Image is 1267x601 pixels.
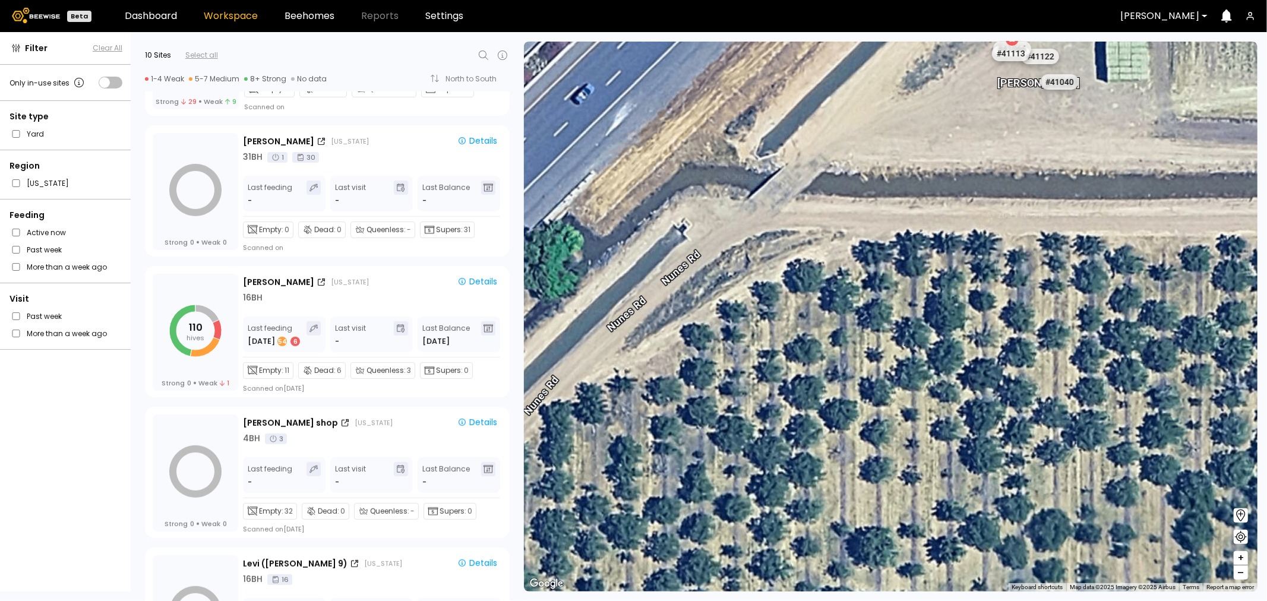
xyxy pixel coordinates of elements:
div: 8+ Strong [244,74,286,84]
span: 0 [467,506,472,517]
span: [DATE] [422,336,450,347]
button: Details [453,556,502,571]
label: Past week [27,310,62,322]
div: Supers: [424,503,476,520]
div: - [248,476,253,488]
div: Details [457,276,497,287]
div: Only in-use sites [10,75,86,90]
div: Last feeding [248,321,301,347]
button: Details [453,275,502,289]
div: 10 Sites [145,50,171,61]
div: 3 [265,434,287,444]
div: # 41122 [1020,49,1059,64]
span: 0 [340,506,345,517]
span: 9 [225,97,236,106]
div: Details [457,135,497,146]
a: Beehomes [285,11,334,21]
div: 16 BH [243,292,263,304]
button: + [1234,551,1248,565]
div: [US_STATE] [331,277,369,287]
div: [US_STATE] [355,418,393,428]
a: Settings [425,11,463,21]
div: [PERSON_NAME] [243,135,314,148]
span: 32 [285,506,293,517]
div: Details [457,558,497,568]
div: Last feeding [248,462,292,488]
div: 1 [267,152,287,163]
div: - [248,195,253,207]
div: - [335,476,339,488]
span: 0 [187,379,191,387]
div: # 41040 [1041,74,1079,90]
button: Details [453,416,502,430]
span: 3 [407,365,411,376]
div: Strong Weak [162,379,229,387]
div: Scanned on [DATE] [243,384,304,393]
label: Active now [27,226,66,239]
tspan: hives [187,333,204,343]
span: 0 [223,520,227,528]
div: [PERSON_NAME] shop [243,417,338,429]
div: [PERSON_NAME] [243,276,314,289]
div: 6 [290,337,300,346]
div: [US_STATE] [364,559,402,568]
div: Site type [10,110,122,123]
button: Details [453,134,502,148]
span: - [422,195,426,207]
div: [DATE] [248,336,301,347]
div: Last feeding [248,181,292,207]
label: Yard [27,128,44,140]
div: 16 BH [243,573,263,586]
div: Levi ([PERSON_NAME] 9) [243,558,347,570]
span: Reports [361,11,399,21]
div: 30 [292,152,319,163]
a: Workspace [204,11,258,21]
div: Empty: [243,503,297,520]
div: Scanned on [243,243,283,252]
span: Filter [25,42,48,55]
button: Keyboard shortcuts [1012,583,1063,591]
div: 54 [277,337,287,346]
button: – [1234,565,1248,580]
div: # 41066 [993,41,1031,56]
label: More than a week ago [27,261,107,273]
span: 0 [223,238,227,246]
span: 31 [464,224,470,235]
a: Terms (opens in new tab) [1183,584,1199,590]
div: - [335,336,339,347]
div: Empty: [243,222,293,238]
span: 1 [220,379,229,387]
span: 0 [190,238,194,246]
div: 31 BH [243,151,263,163]
div: Last visit [335,321,366,347]
div: Scanned on [244,102,285,112]
div: North to South [445,75,505,83]
div: Last Balance [422,321,470,347]
span: 0 [337,224,342,235]
div: - [335,195,339,207]
div: Last visit [335,462,366,488]
button: Clear All [93,43,122,53]
span: + [1237,551,1244,565]
span: 29 [181,97,197,106]
img: Beewise logo [12,8,60,23]
span: - [407,224,411,235]
span: 0 [190,520,194,528]
div: [US_STATE] [331,137,369,146]
a: Open this area in Google Maps (opens a new window) [527,576,566,591]
div: Queenless: [350,222,415,238]
a: Dashboard [125,11,177,21]
span: Map data ©2025 Imagery ©2025 Airbus [1070,584,1176,590]
div: Select all [185,50,218,61]
div: Supers: [420,362,473,379]
div: Queenless: [350,362,415,379]
div: Last visit [335,181,366,207]
div: Strong Weak [165,520,227,528]
div: No data [291,74,327,84]
label: More than a week ago [27,327,107,340]
img: Google [527,576,566,591]
span: 0 [285,224,289,235]
span: 6 [337,365,342,376]
div: Strong Weak [156,97,237,106]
